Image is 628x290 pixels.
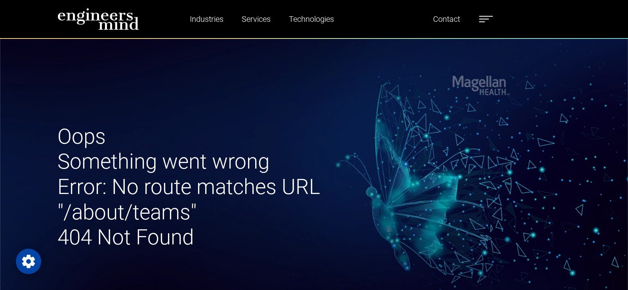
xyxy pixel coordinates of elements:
[239,10,274,28] a: Services
[57,8,139,30] img: logo
[57,124,397,250] h1: Oops Something went wrong Error: No route matches URL "/about/teams" 404 Not Found
[286,10,337,28] a: Technologies
[187,10,227,28] a: Industries
[430,10,463,28] a: Contact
